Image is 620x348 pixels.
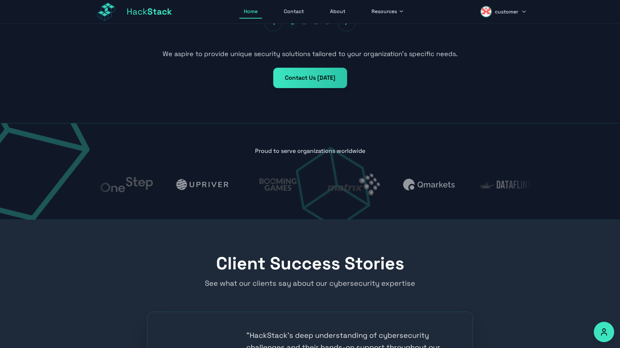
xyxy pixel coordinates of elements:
h2: Client Success Stories [89,255,531,272]
img: Upriver - Cybersecurity Client [176,179,228,190]
img: Booming Games - Cybersecurity Client [254,173,302,196]
span: customer [495,8,518,15]
p: We aspire to provide unique security solutions tailored to your organization's specific needs. [89,49,531,59]
a: Home [239,5,262,19]
img: Matrix - Cybersecurity Client [327,174,380,196]
img: OneStep - Cybersecurity Client [100,177,153,193]
img: DataFlint - Cybersecurity Client [479,181,531,189]
a: Contact [279,5,308,19]
button: Resources [367,5,409,19]
button: customer [476,3,531,20]
a: Contact Us [DATE] [273,68,347,88]
p: Proud to serve organizations worldwide [89,147,531,155]
span: Resources [371,8,397,15]
button: Accessibility Options [594,322,614,342]
img: customer [480,6,492,17]
p: See what our clients say about our cybersecurity expertise [170,278,450,288]
span: Hack [127,6,172,17]
img: Qmarkets - Cybersecurity Client [403,179,456,190]
a: About [326,5,350,19]
span: Stack [147,6,172,17]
